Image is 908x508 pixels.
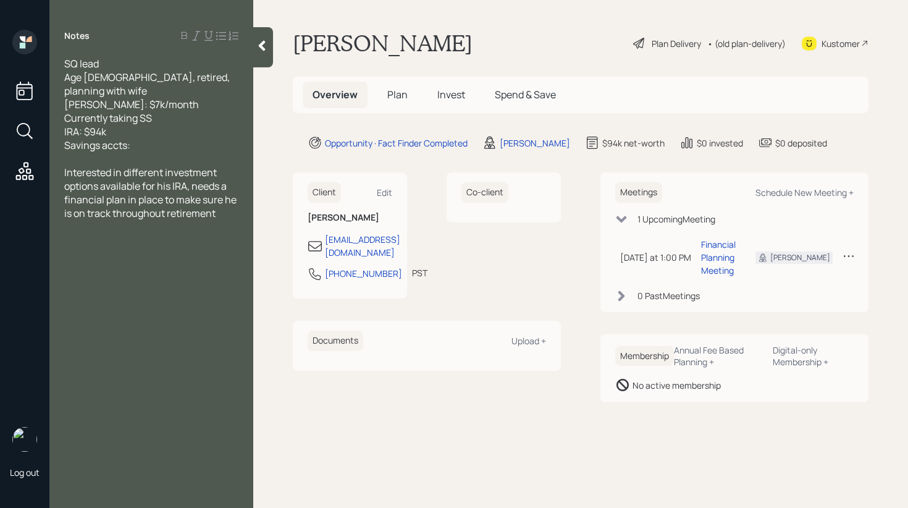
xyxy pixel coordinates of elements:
[377,187,392,198] div: Edit
[602,137,665,150] div: $94k net-worth
[10,467,40,478] div: Log out
[293,30,473,57] h1: [PERSON_NAME]
[674,344,763,368] div: Annual Fee Based Planning +
[633,379,721,392] div: No active membership
[325,137,468,150] div: Opportunity · Fact Finder Completed
[822,37,860,50] div: Kustomer
[461,182,508,203] h6: Co-client
[755,187,854,198] div: Schedule New Meeting +
[500,137,570,150] div: [PERSON_NAME]
[412,266,427,279] div: PST
[652,37,701,50] div: Plan Delivery
[325,267,402,280] div: [PHONE_NUMBER]
[615,182,662,203] h6: Meetings
[308,182,341,203] h6: Client
[615,346,674,366] h6: Membership
[697,137,743,150] div: $0 invested
[64,57,232,152] span: SQ lead Age [DEMOGRAPHIC_DATA], retired, planning with wife [PERSON_NAME]: $7k/month Currently ta...
[775,137,827,150] div: $0 deposited
[308,213,392,223] h6: [PERSON_NAME]
[637,213,715,226] div: 1 Upcoming Meeting
[308,331,363,351] h6: Documents
[773,344,854,368] div: Digital-only Membership +
[701,238,736,277] div: Financial Planning Meeting
[64,30,90,42] label: Notes
[707,37,786,50] div: • (old plan-delivery)
[511,335,546,347] div: Upload +
[495,88,556,101] span: Spend & Save
[637,289,700,302] div: 0 Past Meeting s
[387,88,408,101] span: Plan
[325,233,400,259] div: [EMAIL_ADDRESS][DOMAIN_NAME]
[12,427,37,452] img: retirable_logo.png
[313,88,358,101] span: Overview
[64,166,238,220] span: Interested in different investment options available for his IRA, needs a financial plan in place...
[770,252,830,263] div: [PERSON_NAME]
[437,88,465,101] span: Invest
[620,251,691,264] div: [DATE] at 1:00 PM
